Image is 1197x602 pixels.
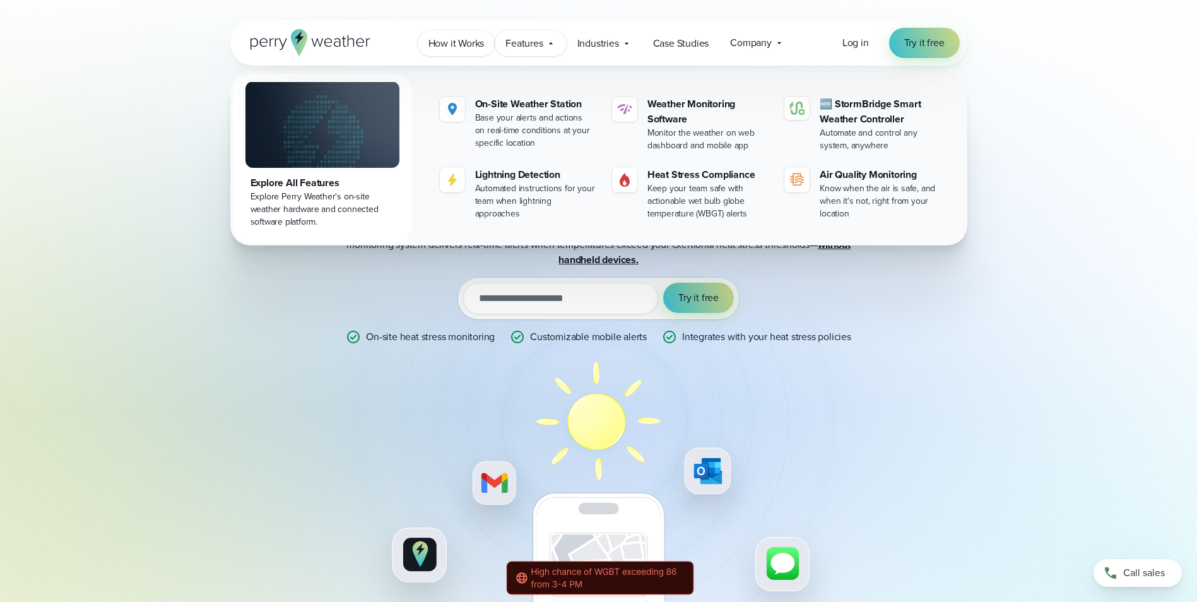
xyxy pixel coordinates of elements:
[475,182,597,220] div: Automated instructions for your team when lightning approaches
[779,162,946,225] a: Air Quality Monitoring Know when the air is safe, and when it's not, right from your location
[647,167,769,182] div: Heat Stress Compliance
[617,172,632,187] img: Gas.svg
[904,35,945,50] span: Try it free
[233,74,412,243] a: Explore All Features Explore Perry Weather's on-site weather hardware and connected software plat...
[647,182,769,220] div: Keep your team safe with actionable wet bulb globe temperature (WBGT) alerts
[435,162,602,225] a: Lightning Detection Automated instructions for your team when lightning approaches
[820,167,941,182] div: Air Quality Monitoring
[663,283,734,313] button: Try it free
[789,172,805,187] img: aqi-icon.svg
[445,102,460,117] img: Location.svg
[366,329,495,345] p: On-site heat stress monitoring
[251,191,394,228] div: Explore Perry Weather's on-site weather hardware and connected software platform.
[647,97,769,127] div: Weather Monitoring Software
[607,91,774,157] a: Weather Monitoring Software Monitor the weather on web dashboard and mobile app
[475,97,597,112] div: On-Site Weather Station
[475,112,597,150] div: Base your alerts and actions on real-time conditions at your specific location
[445,172,460,187] img: lightning-icon.svg
[1123,565,1165,581] span: Call sales
[435,91,602,155] a: On-Site Weather Station Base your alerts and actions on real-time conditions at your specific loc...
[820,97,941,127] div: 🆕 StormBridge Smart Weather Controller
[607,162,774,225] a: Heat Stress Compliance Keep your team safe with actionable wet bulb globe temperature (WBGT) alerts
[418,30,495,56] a: How it Works
[820,182,941,220] div: Know when the air is safe, and when it's not, right from your location
[1094,559,1182,587] a: Call sales
[505,36,543,51] span: Features
[820,127,941,152] div: Automate and control any system, anywhere
[251,175,394,191] div: Explore All Features
[842,35,869,50] a: Log in
[530,329,647,345] p: Customizable mobile alerts
[889,28,960,58] a: Try it free
[682,329,851,345] p: Integrates with your heat stress policies
[779,91,946,157] a: 🆕 StormBridge Smart Weather Controller Automate and control any system, anywhere
[653,36,709,51] span: Case Studies
[558,237,850,267] strong: without handheld devices.
[428,36,485,51] span: How it Works
[577,36,619,51] span: Industries
[475,167,597,182] div: Lightning Detection
[642,30,720,56] a: Case Studies
[789,102,805,115] img: stormbridge-icon-V6.svg
[730,35,772,50] span: Company
[647,127,769,152] div: Monitor the weather on web dashboard and mobile app
[678,290,719,305] span: Try it free
[617,102,632,117] img: software-icon.svg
